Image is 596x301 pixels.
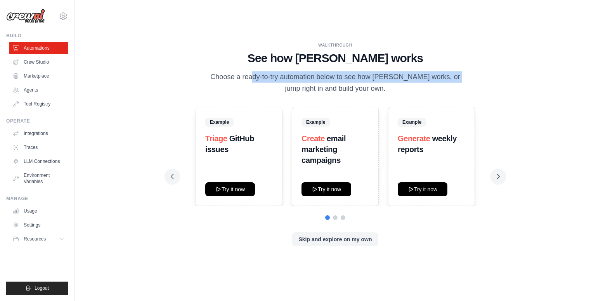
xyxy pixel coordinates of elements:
div: Operate [6,118,68,124]
button: Try it now [205,182,255,196]
h1: See how [PERSON_NAME] works [171,51,500,65]
a: Tool Registry [9,98,68,110]
a: Marketplace [9,70,68,82]
a: Automations [9,42,68,54]
span: Generate [398,134,430,143]
div: Build [6,33,68,39]
a: Settings [9,219,68,231]
a: Usage [9,205,68,217]
button: Resources [9,233,68,245]
span: Example [398,118,426,126]
button: Try it now [398,182,447,196]
span: Resources [24,236,46,242]
div: Manage [6,195,68,202]
span: Example [205,118,234,126]
strong: email marketing campaigns [301,134,346,164]
a: Agents [9,84,68,96]
p: Choose a ready-to-try automation below to see how [PERSON_NAME] works, or jump right in and build... [205,71,466,94]
span: Example [301,118,330,126]
a: Integrations [9,127,68,140]
button: Skip and explore on my own [292,232,378,246]
span: Create [301,134,325,143]
a: Environment Variables [9,169,68,188]
button: Try it now [301,182,351,196]
span: Triage [205,134,227,143]
img: Logo [6,9,45,24]
a: LLM Connections [9,155,68,168]
span: Logout [35,285,49,291]
a: Traces [9,141,68,154]
div: WALKTHROUGH [171,42,500,48]
a: Crew Studio [9,56,68,68]
strong: GitHub issues [205,134,254,154]
button: Logout [6,282,68,295]
strong: weekly reports [398,134,457,154]
iframe: Chat Widget [557,264,596,301]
